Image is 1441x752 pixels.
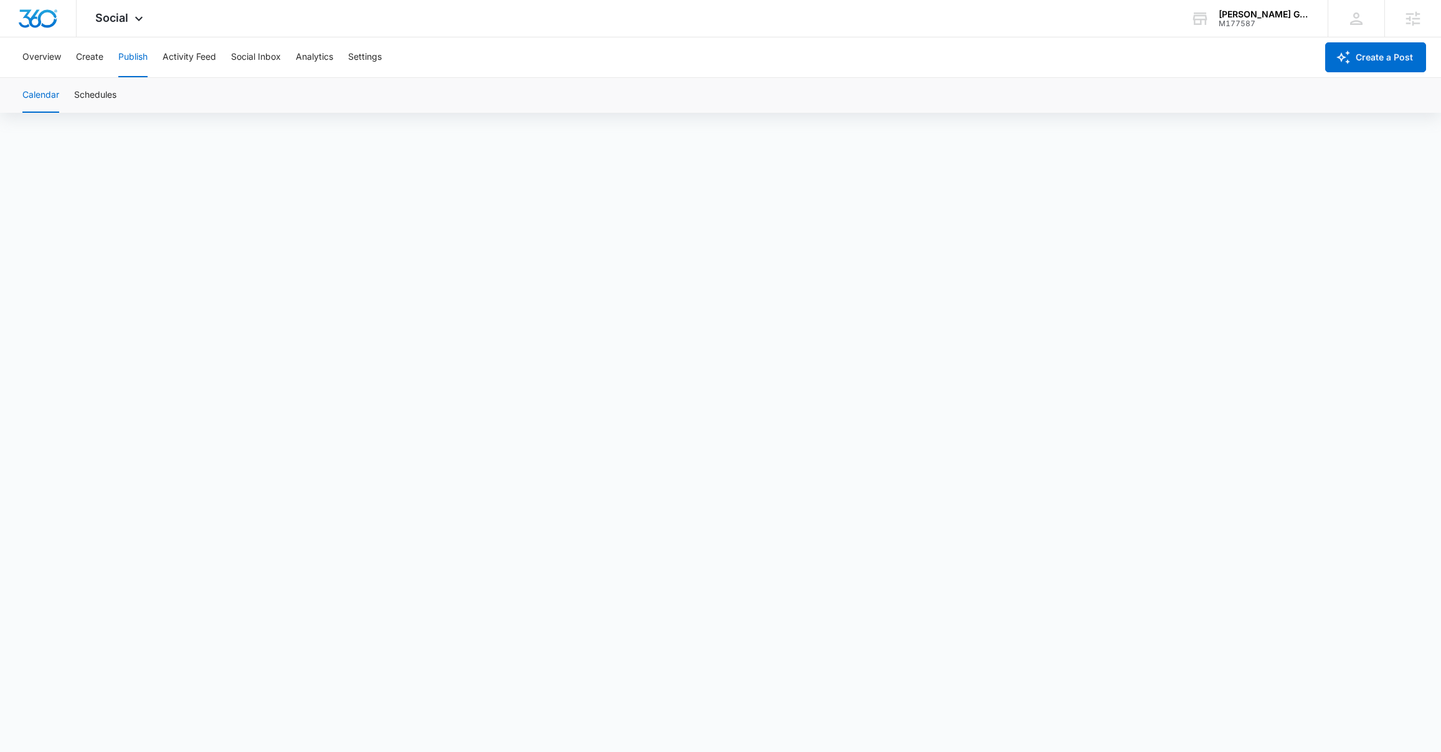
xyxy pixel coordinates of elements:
[1219,19,1310,28] div: account id
[118,37,148,77] button: Publish
[1219,9,1310,19] div: account name
[1325,42,1426,72] button: Create a Post
[95,11,128,24] span: Social
[348,37,382,77] button: Settings
[22,37,61,77] button: Overview
[22,78,59,113] button: Calendar
[296,37,333,77] button: Analytics
[74,78,116,113] button: Schedules
[163,37,216,77] button: Activity Feed
[231,37,281,77] button: Social Inbox
[76,37,103,77] button: Create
